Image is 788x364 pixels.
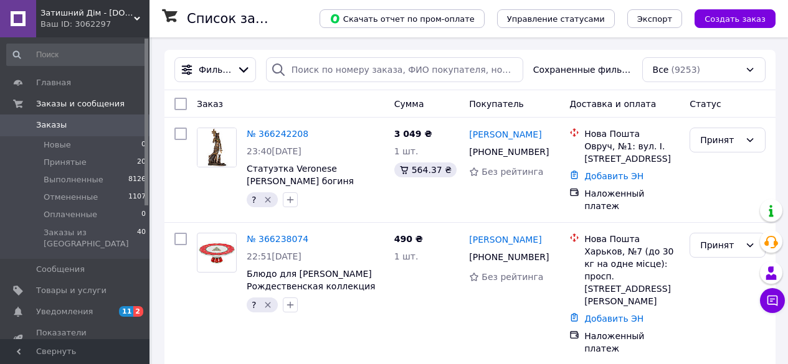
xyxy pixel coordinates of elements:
span: Заказы из [GEOGRAPHIC_DATA] [44,227,137,250]
span: (9253) [671,65,700,75]
span: Покупатель [469,99,524,109]
span: Статус [690,99,721,109]
span: 1 шт. [394,146,419,156]
span: 1107 [128,192,146,203]
span: Принятые [44,157,87,168]
span: Без рейтинга [482,167,543,177]
span: 490 ₴ [394,234,423,244]
span: 1 шт. [394,251,419,261]
a: Фото товару [197,128,237,167]
span: ? [252,195,256,205]
button: Скачать отчет по пром-оплате [320,9,485,28]
div: Принят [700,238,740,252]
div: Наложенный платеж [584,187,680,212]
span: Отмененные [44,192,98,203]
span: Оплаченные [44,209,97,220]
span: 11 [119,306,133,317]
span: Скачать отчет по пром-оплате [330,13,475,24]
span: Товары и услуги [36,285,107,296]
span: Доставка и оплата [569,99,656,109]
span: 0 [141,139,146,151]
svg: Удалить метку [263,195,273,205]
div: Харьков, №7 (до 30 кг на одне місце): просп. [STREET_ADDRESS][PERSON_NAME] [584,245,680,307]
input: Поиск по номеру заказа, ФИО покупателя, номеру телефона, Email, номеру накладной [266,57,523,82]
a: Создать заказ [682,13,776,23]
div: [PHONE_NUMBER] [467,143,549,161]
a: Фото товару [197,233,237,273]
span: Фильтры [199,63,232,76]
span: Уведомления [36,306,93,317]
span: Сумма [394,99,424,109]
a: № 366238074 [247,234,308,244]
span: Экспорт [637,14,672,24]
div: Нова Пошта [584,233,680,245]
svg: Удалить метку [263,300,273,310]
span: Все [653,63,669,76]
button: Создать заказ [695,9,776,28]
a: Добавить ЭН [584,171,643,181]
span: Без рейтинга [482,272,543,282]
span: 40 [137,227,146,250]
a: [PERSON_NAME] [469,128,541,141]
div: Нова Пошта [584,128,680,140]
h1: Список заказов [187,11,294,26]
span: 0 [141,209,146,220]
a: № 366242208 [247,129,308,139]
span: ? [252,300,256,310]
span: Заказы [36,119,67,131]
div: Ваш ID: 3062297 [40,19,150,30]
span: Выполненные [44,174,103,185]
span: 8126 [128,174,146,185]
span: Заказы и сообщения [36,98,125,110]
span: Новые [44,139,71,151]
span: 23:40[DATE] [247,146,301,156]
div: [PHONE_NUMBER] [467,248,549,266]
div: Овруч, №1: вул. І. [STREET_ADDRESS] [584,140,680,165]
a: Добавить ЭН [584,314,643,324]
div: 564.37 ₴ [394,162,457,177]
span: Сообщения [36,264,85,275]
img: Фото товару [197,128,236,167]
span: Затишний Дім - yut.in.ua - cтатуэтки Veronese, декор, гобелен [40,7,134,19]
span: Главная [36,77,71,88]
span: 3 049 ₴ [394,129,432,139]
span: Показатели работы компании [36,327,115,350]
span: Управление статусами [507,14,605,24]
button: Управление статусами [497,9,615,28]
button: Экспорт [627,9,682,28]
span: 20 [137,157,146,168]
span: Создать заказ [705,14,766,24]
img: Фото товару [197,238,236,268]
div: Принят [700,133,740,147]
a: [PERSON_NAME] [469,233,541,246]
a: Статуэтка Veronese [PERSON_NAME] богиня любви и домашнего очага 27х14х10 см 78166 алтарная фигурк... [247,164,381,223]
a: Блюдо для [PERSON_NAME] Рождественская коллекция 20 см 985-194 фарфор VE [247,269,375,304]
input: Поиск [6,44,147,66]
span: 2 [133,306,143,317]
span: Заказ [197,99,223,109]
span: Сохраненные фильтры: [533,63,632,76]
div: Наложенный платеж [584,330,680,355]
button: Чат с покупателем [760,288,785,313]
span: 22:51[DATE] [247,251,301,261]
